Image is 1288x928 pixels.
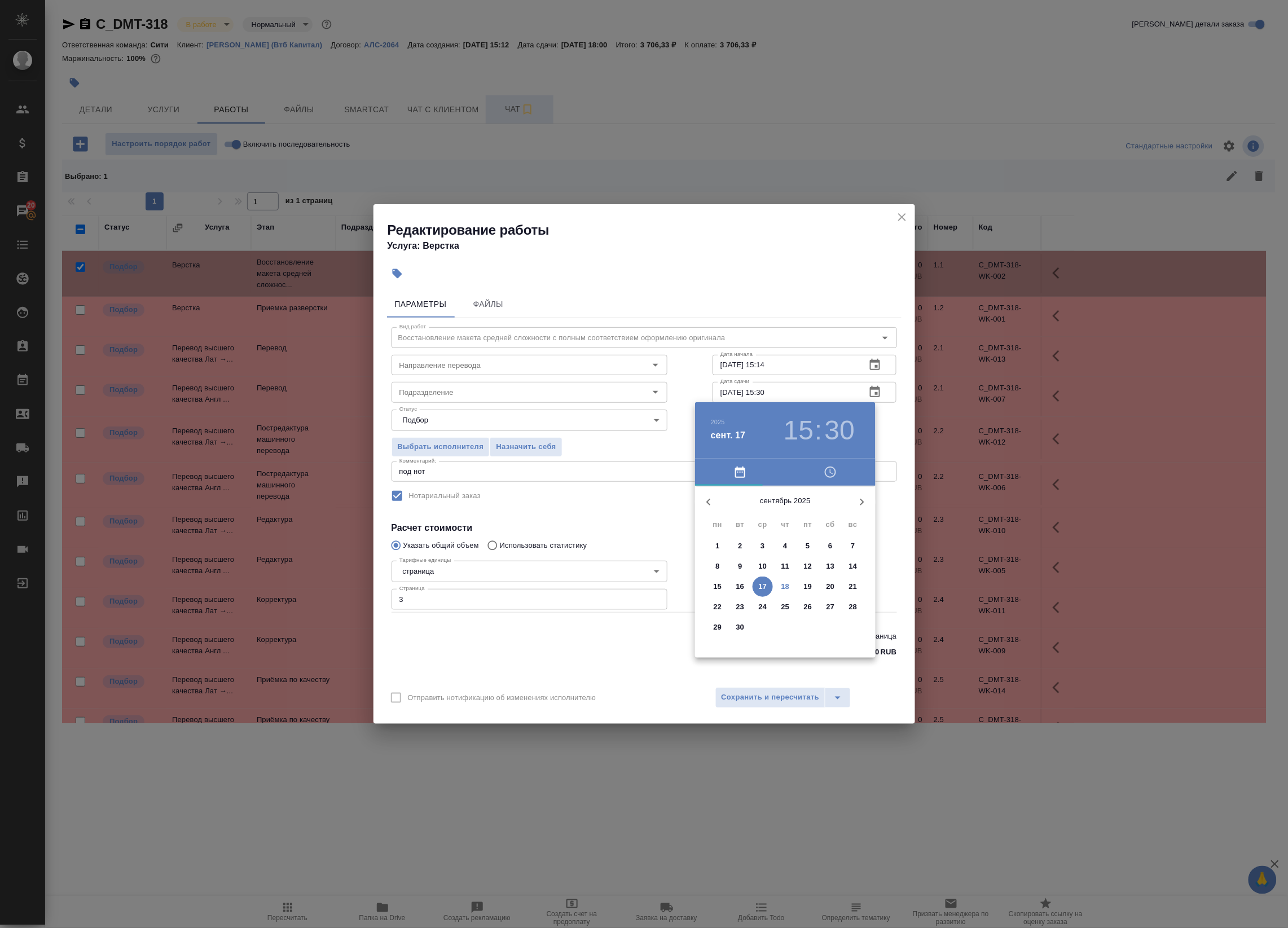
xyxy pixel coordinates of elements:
button: 26 [798,597,818,617]
span: ср [753,519,773,530]
p: 26 [804,601,812,613]
p: 20 [827,581,835,592]
button: 19 [798,577,818,597]
p: 27 [827,601,835,613]
button: 9 [730,556,750,577]
button: 29 [707,617,728,637]
p: 13 [827,561,835,572]
button: 1 [707,536,728,556]
button: 7 [843,536,863,556]
p: 25 [781,601,790,613]
button: 15 [707,577,728,597]
button: 30 [825,415,855,446]
p: 8 [715,561,719,572]
p: 30 [736,622,745,633]
p: 28 [849,601,858,613]
p: 11 [781,561,790,572]
p: 22 [714,601,722,613]
p: 7 [851,540,855,552]
button: 11 [775,556,795,577]
p: 19 [804,581,812,592]
button: 6 [820,536,841,556]
span: пн [707,519,728,530]
button: 15 [784,415,814,446]
button: 5 [798,536,818,556]
p: 2 [738,540,742,552]
button: 10 [753,556,773,577]
span: вт [730,519,750,530]
span: чт [775,519,795,530]
p: 6 [828,540,832,552]
p: 10 [759,561,767,572]
button: 23 [730,597,750,617]
p: 12 [804,561,812,572]
span: пт [798,519,818,530]
p: 16 [736,581,745,592]
button: 3 [753,536,773,556]
button: 2025 [711,419,725,425]
span: вс [843,519,863,530]
p: 18 [781,581,790,592]
button: 27 [820,597,841,617]
p: сентябрь 2025 [722,495,849,507]
button: 4 [775,536,795,556]
button: 2 [730,536,750,556]
button: 18 [775,577,795,597]
p: 24 [759,601,767,613]
p: 3 [761,540,764,552]
p: 29 [714,622,722,633]
button: 24 [753,597,773,617]
span: сб [820,519,841,530]
button: 21 [843,577,863,597]
p: 14 [849,561,858,572]
button: 17 [753,577,773,597]
button: 28 [843,597,863,617]
button: 14 [843,556,863,577]
p: 21 [849,581,858,592]
button: 22 [707,597,728,617]
h3: : [815,415,822,446]
button: 20 [820,577,841,597]
p: 1 [715,540,719,552]
button: сент. 17 [711,429,746,442]
p: 5 [806,540,810,552]
p: 23 [736,601,745,613]
button: 12 [798,556,818,577]
button: 13 [820,556,841,577]
p: 17 [759,581,767,592]
button: 30 [730,617,750,637]
p: 9 [738,561,742,572]
button: 8 [707,556,728,577]
button: 16 [730,577,750,597]
p: 15 [714,581,722,592]
button: 25 [775,597,795,617]
p: 4 [783,540,787,552]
